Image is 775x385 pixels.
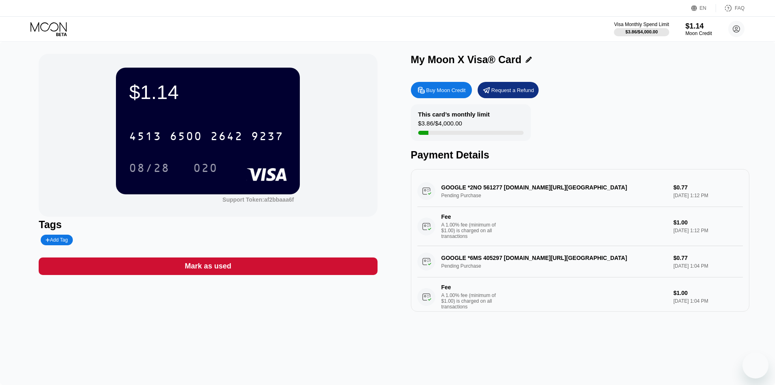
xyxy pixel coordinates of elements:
div: Request a Refund [478,82,539,98]
div: $1.00 [673,219,742,226]
div: Add Tag [41,235,72,245]
div: EN [691,4,716,12]
div: $1.14 [129,81,287,103]
div: $3.86 / $4,000.00 [625,29,658,34]
div: 020 [193,163,218,176]
div: Mark as used [185,262,231,271]
div: $1.00 [673,290,742,296]
div: Support Token:af2bbaaa6f [223,196,294,203]
div: 08/28 [123,158,176,178]
div: 6500 [170,131,202,144]
div: 08/28 [129,163,170,176]
div: [DATE] 1:12 PM [673,228,742,233]
div: FAQ [735,5,744,11]
div: Fee [441,284,498,290]
div: Payment Details [411,149,749,161]
iframe: Nút để khởi chạy cửa sổ nhắn tin [742,352,768,378]
div: Visa Monthly Spend Limit$3.86/$4,000.00 [614,22,669,36]
div: Tags [39,219,377,231]
div: A 1.00% fee (minimum of $1.00) is charged on all transactions [441,293,502,310]
div: Request a Refund [491,87,534,94]
div: Fee [441,213,498,220]
div: $1.14Moon Credit [685,22,712,36]
div: Mark as used [39,257,377,275]
div: Moon Credit [685,31,712,36]
div: Visa Monthly Spend Limit [614,22,669,27]
div: This card’s monthly limit [418,111,490,118]
div: Buy Moon Credit [411,82,472,98]
div: FAQ [716,4,744,12]
div: FeeA 1.00% fee (minimum of $1.00) is charged on all transactions$1.00[DATE] 1:04 PM [417,277,743,317]
div: 4513 [129,131,162,144]
div: $1.14 [685,22,712,31]
div: FeeA 1.00% fee (minimum of $1.00) is charged on all transactions$1.00[DATE] 1:12 PM [417,207,743,246]
div: 2642 [210,131,243,144]
div: Buy Moon Credit [426,87,466,94]
div: 4513650026429237 [124,126,288,146]
div: Support Token: af2bbaaa6f [223,196,294,203]
div: 020 [187,158,224,178]
div: 9237 [251,131,284,144]
div: A 1.00% fee (minimum of $1.00) is charged on all transactions [441,222,502,239]
div: $3.86 / $4,000.00 [418,120,462,131]
div: EN [700,5,707,11]
div: [DATE] 1:04 PM [673,298,742,304]
div: My Moon X Visa® Card [411,54,522,66]
div: Add Tag [46,237,68,243]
